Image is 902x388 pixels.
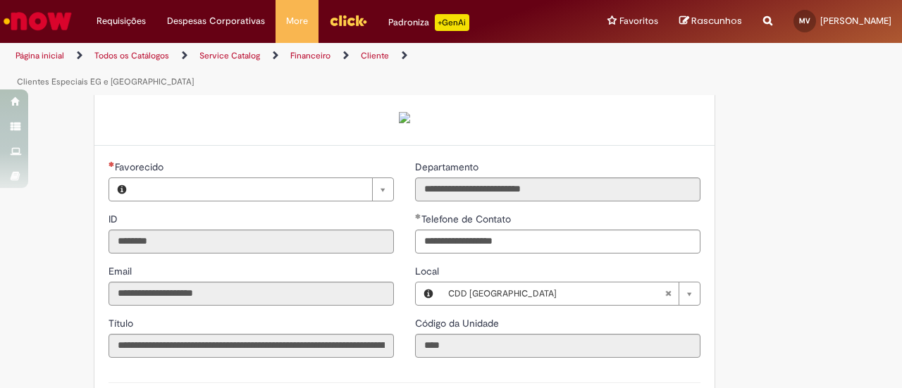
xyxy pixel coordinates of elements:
[399,112,410,123] img: sys_attachment.do
[679,15,742,28] a: Rascunhos
[415,213,421,219] span: Obrigatório Preenchido
[17,76,194,87] a: Clientes Especiais EG e [GEOGRAPHIC_DATA]
[415,160,481,174] label: Somente leitura - Departamento
[415,177,700,201] input: Departamento
[109,264,135,278] label: Somente leitura - Email
[441,282,700,305] a: CDD [GEOGRAPHIC_DATA]Limpar campo Local
[115,161,166,173] span: Necessários - Favorecido
[421,213,514,225] span: Telefone de Contato
[290,50,330,61] a: Financeiro
[109,230,394,254] input: ID
[416,282,441,305] button: Local, Visualizar este registro CDD Fortaleza
[109,161,115,167] span: Necessários
[415,230,700,254] input: Telefone de Contato
[167,14,265,28] span: Despesas Corporativas
[109,213,121,225] span: Somente leitura - ID
[97,14,146,28] span: Requisições
[109,317,136,330] span: Somente leitura - Título
[109,316,136,330] label: Somente leitura - Título
[361,50,389,61] a: Cliente
[109,212,121,226] label: Somente leitura - ID
[388,14,469,31] div: Padroniza
[448,282,665,305] span: CDD [GEOGRAPHIC_DATA]
[1,7,74,35] img: ServiceNow
[415,265,442,277] span: Local
[309,82,499,123] strong: Email: [EMAIL_ADDRESS][DOMAIN_NAME]
[329,10,367,31] img: click_logo_yellow_360x200.png
[435,14,469,31] p: +GenAi
[415,161,481,173] span: Somente leitura - Departamento
[415,317,502,330] span: Somente leitura - Código da Unidade
[135,178,393,201] a: Limpar campo Favorecido
[109,282,394,306] input: Email
[619,14,658,28] span: Favoritos
[109,265,135,277] span: Somente leitura - Email
[199,50,260,61] a: Service Catalog
[415,334,700,358] input: Código da Unidade
[94,50,169,61] a: Todos os Catálogos
[286,14,308,28] span: More
[799,16,810,25] span: MV
[657,282,679,305] abbr: Limpar campo Local
[109,178,135,201] button: Favorecido, Visualizar este registro
[820,15,891,27] span: [PERSON_NAME]
[415,316,502,330] label: Somente leitura - Código da Unidade
[691,14,742,27] span: Rascunhos
[109,334,394,358] input: Título
[16,50,64,61] a: Página inicial
[11,43,591,95] ul: Trilhas de página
